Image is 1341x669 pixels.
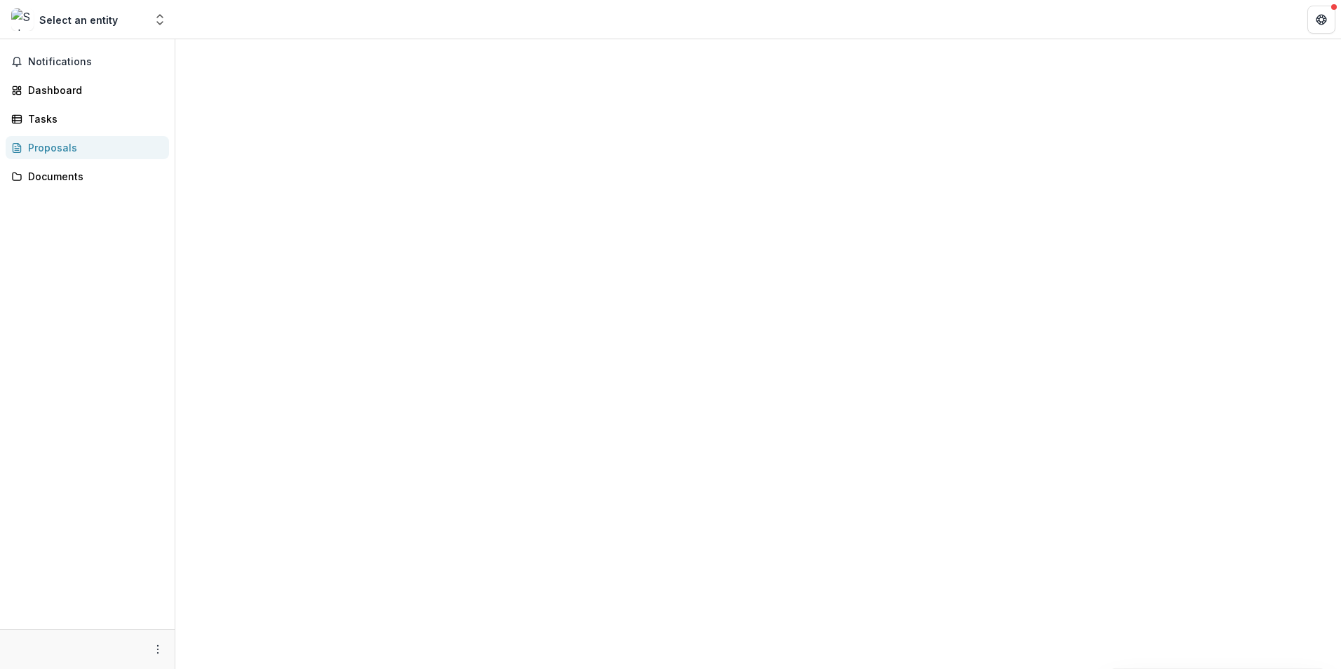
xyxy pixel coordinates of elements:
div: Select an entity [39,13,118,27]
a: Tasks [6,107,169,130]
button: More [149,641,166,658]
div: Dashboard [28,83,158,97]
div: Tasks [28,111,158,126]
a: Dashboard [6,79,169,102]
span: Notifications [28,56,163,68]
div: Proposals [28,140,158,155]
a: Proposals [6,136,169,159]
img: Select an entity [11,8,34,31]
div: Documents [28,169,158,184]
button: Notifications [6,50,169,73]
button: Get Help [1307,6,1335,34]
button: Open entity switcher [150,6,170,34]
a: Documents [6,165,169,188]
